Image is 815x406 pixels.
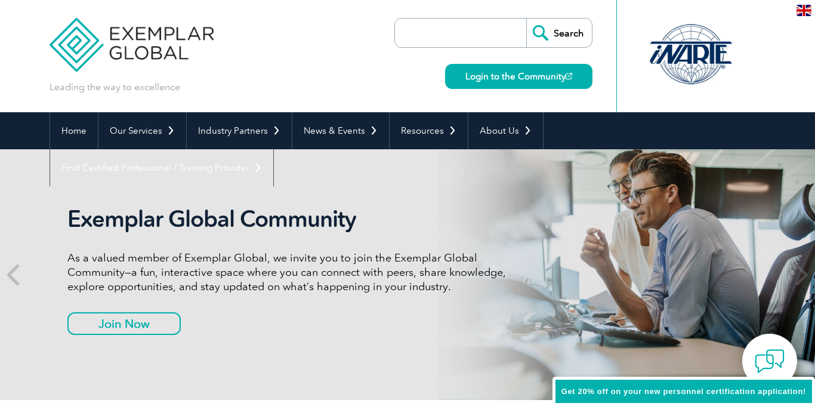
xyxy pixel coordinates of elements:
a: Find Certified Professional / Training Provider [50,149,273,186]
h2: Exemplar Global Community [67,205,515,233]
a: News & Events [292,112,389,149]
a: Home [50,112,98,149]
img: contact-chat.png [755,346,785,376]
a: Our Services [98,112,186,149]
img: open_square.png [566,73,572,79]
a: Login to the Community [445,64,592,89]
img: en [797,5,811,16]
input: Search [526,19,592,47]
a: Industry Partners [187,112,292,149]
p: Leading the way to excellence [50,81,180,94]
span: Get 20% off on your new personnel certification application! [561,387,806,396]
a: Resources [390,112,468,149]
p: As a valued member of Exemplar Global, we invite you to join the Exemplar Global Community—a fun,... [67,251,515,294]
a: About Us [468,112,543,149]
a: Join Now [67,312,181,335]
